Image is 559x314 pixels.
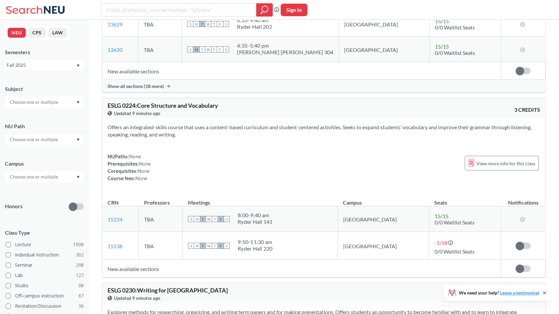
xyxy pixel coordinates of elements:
span: None [135,175,147,181]
button: CPS [28,28,46,38]
span: S [187,21,193,27]
span: T [200,243,206,249]
td: TBA [138,37,182,62]
label: Lecture [6,240,84,249]
th: Professors [139,192,183,206]
a: Leave a testimonial [500,290,539,295]
div: Ryder Hall 220 [238,245,273,252]
span: T [211,46,217,52]
div: Semesters [5,49,84,56]
button: LAW [48,28,67,38]
span: M [193,46,199,52]
th: Meetings [183,192,338,206]
th: Campus [338,192,429,206]
div: 4:35 - 5:40 pm [237,42,333,49]
span: 0/0 Waitlist Seats [435,24,475,30]
span: Updated 9 minutes ago [114,294,161,301]
span: Show all sections (18 more) [108,83,164,89]
div: Dropdown arrow [5,171,84,182]
span: 15 / 15 [434,213,448,219]
th: Seats [429,192,501,206]
span: M [194,243,200,249]
div: Fall 2025Dropdown arrow [5,60,84,70]
div: NUPaths: Prerequisites: Corequisites: Course fees: [108,152,151,181]
span: View more info for this class [477,159,535,167]
span: F [217,46,223,52]
div: CRN [108,199,118,206]
span: M [193,21,199,27]
span: 15 / 15 [435,18,449,24]
button: NEU [8,28,26,38]
div: 9:50 - 11:30 am [238,238,273,245]
svg: Dropdown arrow [76,138,80,141]
span: 298 [76,261,84,269]
span: F [218,243,224,249]
span: W [206,216,212,222]
span: None [129,153,141,159]
div: [PERSON_NAME] [PERSON_NAME] 304 [237,49,333,55]
span: None [138,168,150,174]
span: 0/0 Waitlist Seats [435,49,475,56]
span: 0/0 Waitlist Seats [434,248,474,254]
input: Choose one or multiple [7,98,62,106]
input: Choose one or multiple [7,136,62,143]
svg: Dropdown arrow [76,101,80,104]
a: 15224 [108,216,122,222]
label: Off-campus instruction [6,292,84,300]
th: Notifications [501,192,545,206]
label: Studio [6,281,84,290]
div: Dropdown arrow [5,134,84,145]
span: T [200,216,206,222]
span: ESLG 0230 : Writing for [GEOGRAPHIC_DATA] [108,286,228,294]
td: [GEOGRAPHIC_DATA] [339,11,430,37]
div: Ryder Hall 202 [237,23,272,30]
span: ESLG 0224 : Core Structure and Vocabulary [108,101,218,109]
span: T [199,21,205,27]
span: F [217,21,223,27]
a: 13629 [108,21,122,27]
span: 15 / 15 [435,43,449,49]
span: T [212,216,218,222]
a: 13620 [108,46,122,53]
span: W [206,243,212,249]
span: S [188,243,194,249]
span: 1908 [73,241,84,248]
label: Seminar [6,261,84,269]
div: Fall 2025 [7,61,76,69]
div: NU Path [5,123,84,130]
td: TBA [139,232,183,260]
input: Class, professor, course number, "phrase" [106,4,252,16]
span: 36 [78,302,84,310]
td: New available sections [102,260,501,277]
label: Individual Instruction [6,251,84,259]
span: 98 [78,282,84,289]
td: [GEOGRAPHIC_DATA] [338,206,429,232]
section: Offers an integrated-skills course that uses a content-based curriculum and student-centered acti... [108,123,540,138]
td: TBA [138,11,182,37]
span: S [223,46,229,52]
span: 0/0 Waitlist Seats [434,219,474,225]
td: New available sections [102,62,501,80]
span: S [224,216,230,222]
div: 8:35 - 9:40 am [237,17,272,23]
span: Class Type [5,229,84,236]
span: 127 [76,272,84,279]
svg: magnifying glass [260,5,268,15]
span: None [139,160,151,166]
div: Dropdown arrow [5,97,84,108]
span: W [205,21,211,27]
td: [GEOGRAPHIC_DATA] [338,232,429,260]
label: Lab [6,271,84,280]
span: S [223,21,229,27]
span: We need your help! [459,291,539,295]
span: S [187,46,193,52]
a: 15138 [108,243,122,249]
p: Honors [5,203,23,210]
span: T [211,21,217,27]
span: S [188,216,194,222]
span: 302 [76,251,84,258]
input: Choose one or multiple [7,173,62,181]
div: Ryder Hall 141 [238,218,273,225]
span: T [212,243,218,249]
td: TBA [139,206,183,232]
